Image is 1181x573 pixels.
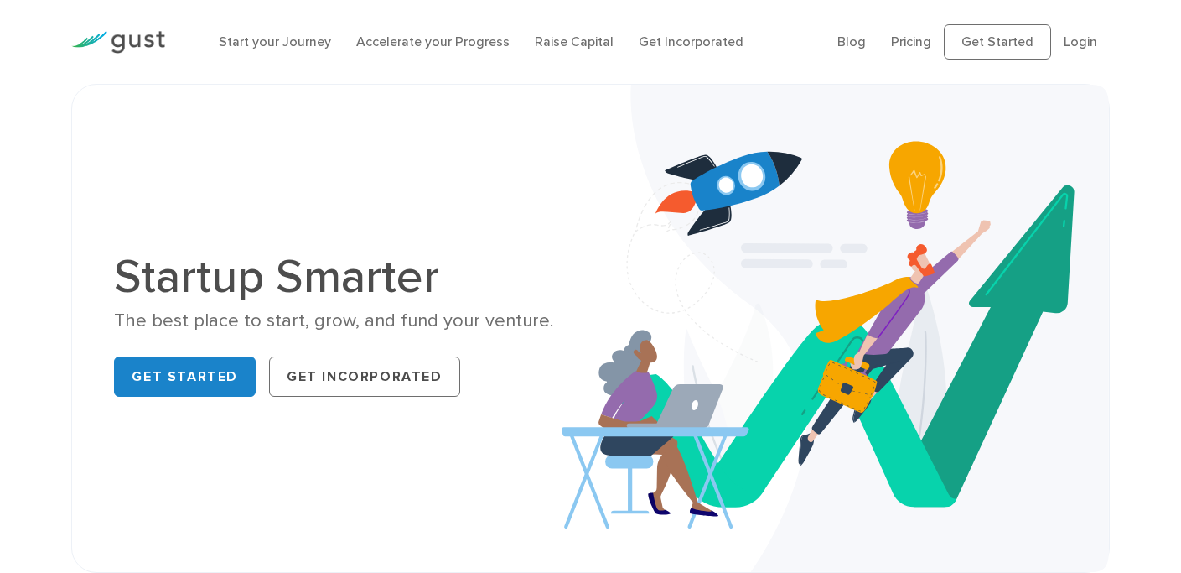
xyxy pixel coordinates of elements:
[891,34,931,49] a: Pricing
[1064,34,1097,49] a: Login
[114,253,578,300] h1: Startup Smarter
[944,24,1051,60] a: Get Started
[639,34,743,49] a: Get Incorporated
[269,357,460,397] a: Get Incorporated
[219,34,331,49] a: Start your Journey
[114,357,256,397] a: Get Started
[114,309,578,333] div: The best place to start, grow, and fund your venture.
[562,85,1109,572] img: Startup Smarter Hero
[535,34,614,49] a: Raise Capital
[71,31,165,54] img: Gust Logo
[837,34,866,49] a: Blog
[356,34,510,49] a: Accelerate your Progress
